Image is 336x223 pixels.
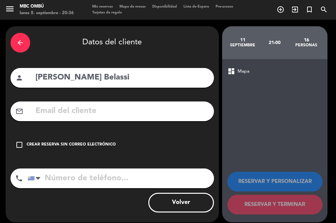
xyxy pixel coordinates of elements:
i: turned_in_not [305,6,313,13]
div: lunes 8. septiembre - 20:36 [20,10,74,16]
input: Email del cliente [35,104,209,118]
i: check_box_outline_blank [15,141,23,149]
input: Número de teléfono... [28,168,214,188]
div: personas [290,43,322,48]
i: phone [15,174,23,182]
button: menu [5,4,15,16]
div: MBC Ombú [20,3,74,10]
input: Nombre del cliente [35,71,209,84]
i: exit_to_app [291,6,299,13]
button: Volver [148,193,214,212]
i: mail_outline [15,107,23,115]
span: Lista de Espera [180,5,212,9]
div: septiembre [227,43,259,48]
i: arrow_back [16,39,24,47]
button: RESERVAR Y PERSONALIZAR [227,172,323,191]
div: Uruguay: +598 [28,169,43,188]
div: 21:00 [259,31,290,54]
span: Tarjetas de regalo [89,11,125,14]
i: menu [5,4,15,14]
span: Mis reservas [89,5,116,9]
button: RESERVAR Y TERMINAR [227,195,323,214]
span: dashboard [227,67,235,75]
i: add_circle_outline [277,6,284,13]
span: Pre-acceso [212,5,237,9]
div: 16 [290,37,322,43]
span: Mapa de mesas [116,5,149,9]
span: Mapa [238,68,249,75]
span: Disponibilidad [149,5,180,9]
div: 11 [227,37,259,43]
i: person [15,74,23,82]
div: Crear reserva sin correo electrónico [27,142,116,148]
div: Datos del cliente [10,31,214,54]
i: search [320,6,328,13]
